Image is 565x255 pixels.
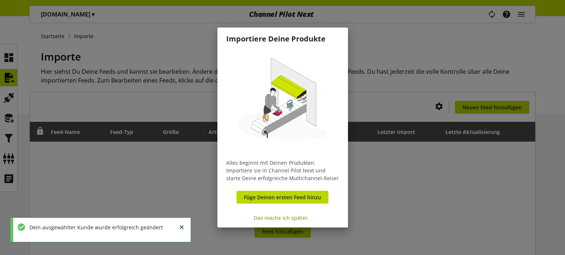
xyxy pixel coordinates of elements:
[254,214,309,222] span: Das mache ich später.
[226,44,339,157] img: ce2b93688b7a4d1f15e5c669d171ab6f.svg
[237,191,328,204] a: Füge Deinen ersten Feed hinzu
[226,33,339,44] h1: Importiere Deine Produkte
[244,193,321,201] span: Füge Deinen ersten Feed hinzu
[26,223,163,231] div: Dein ausgewählter Kunde wurde erfolgreich geändert
[249,211,316,224] button: Das mache ich später.
[226,159,339,182] p: Alles beginnt mit Deinen Produkten. Importiere sie in Channel Pilot Next und starte Deine erfolgr...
